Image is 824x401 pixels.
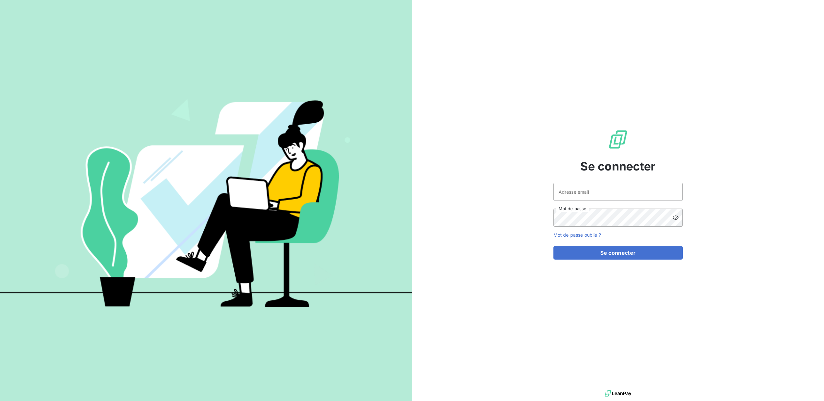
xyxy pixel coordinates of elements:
[553,246,683,260] button: Se connecter
[553,232,601,238] a: Mot de passe oublié ?
[580,158,656,175] span: Se connecter
[608,129,628,150] img: Logo LeanPay
[605,389,631,398] img: logo
[553,183,683,201] input: placeholder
